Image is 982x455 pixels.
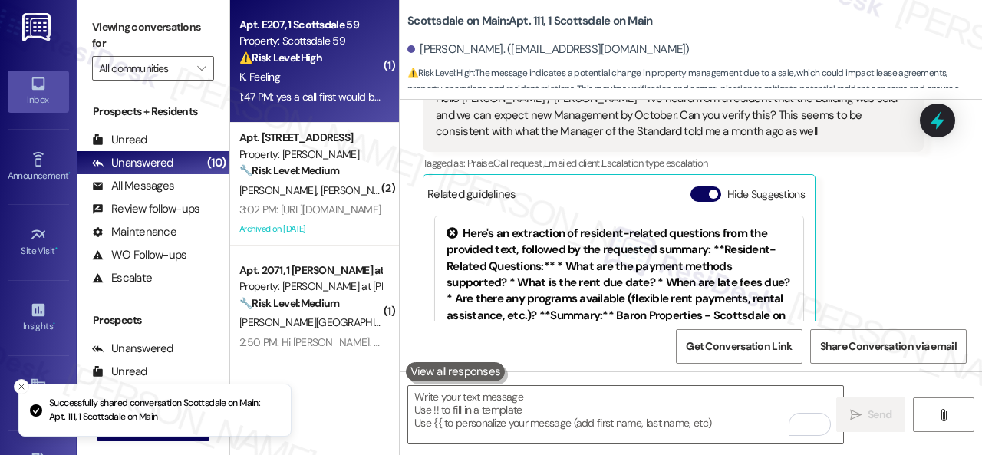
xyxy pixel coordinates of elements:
span: Call request , [493,157,544,170]
div: Hello [PERSON_NAME] / [PERSON_NAME] - I've heard from a resident that the Building was sold and w... [436,91,899,140]
span: Send [868,407,891,423]
span: Share Conversation via email [820,338,957,354]
span: [PERSON_NAME] [321,183,402,197]
span: : The message indicates a potential change in property management due to a sale, which could impa... [407,65,982,114]
div: Archived on [DATE] [238,219,383,239]
span: Escalation type escalation [601,157,707,170]
div: Tagged as: [423,152,924,174]
div: Escalate [92,270,152,286]
strong: 🔧 Risk Level: Medium [239,163,339,177]
div: (10) [203,151,229,175]
div: Here's an extraction of resident-related questions from the provided text, followed by the reques... [447,226,792,407]
p: Successfully shared conversation Scottsdale on Main: Apt. 111, 1 Scottsdale on Main [49,397,278,424]
div: Unanswered [92,155,173,171]
div: WO Follow-ups [92,247,186,263]
div: Property: Scottsdale 59 [239,33,381,49]
div: Prospects + Residents [77,104,229,120]
div: Unanswered [92,341,173,357]
div: [PERSON_NAME]. ([EMAIL_ADDRESS][DOMAIN_NAME]) [407,41,690,58]
span: Praise , [467,157,493,170]
i:  [938,409,949,421]
a: Buildings [8,372,69,414]
span: • [53,318,55,329]
input: All communities [99,56,189,81]
label: Hide Suggestions [727,186,805,203]
div: Apt. [STREET_ADDRESS] [239,130,381,146]
span: • [55,243,58,254]
strong: 🔧 Risk Level: Medium [239,296,339,310]
i:  [197,62,206,74]
div: Related guidelines [427,186,516,209]
button: Send [836,397,905,432]
span: Get Conversation Link [686,338,792,354]
div: Review follow-ups [92,201,199,217]
div: Unread [92,132,147,148]
strong: ⚠️ Risk Level: High [407,67,473,79]
img: ResiDesk Logo [22,13,54,41]
span: K. Feeling [239,70,280,84]
div: Property: [PERSON_NAME] [239,147,381,163]
textarea: To enrich screen reader interactions, please activate Accessibility in Grammarly extension settings [408,386,843,443]
a: Insights • [8,297,69,338]
i:  [850,409,862,421]
div: Apt. E207, 1 Scottsdale 59 [239,17,381,33]
span: • [68,168,71,179]
div: Maintenance [92,224,176,240]
b: Scottsdale on Main: Apt. 111, 1 Scottsdale on Main [407,13,652,29]
div: 3:02 PM: [URL][DOMAIN_NAME] [239,203,381,216]
span: [PERSON_NAME] [239,183,321,197]
span: Emailed client , [544,157,601,170]
div: All Messages [92,178,174,194]
a: Inbox [8,71,69,112]
div: Unread [92,364,147,380]
span: [PERSON_NAME][GEOGRAPHIC_DATA] [239,315,418,329]
div: Apt. 2071, 1 [PERSON_NAME] at [PERSON_NAME] [239,262,381,279]
button: Share Conversation via email [810,329,967,364]
label: Viewing conversations for [92,15,214,56]
a: Site Visit • [8,222,69,263]
button: Get Conversation Link [676,329,802,364]
strong: ⚠️ Risk Level: High [239,51,322,64]
button: Close toast [14,379,29,394]
div: Property: [PERSON_NAME] at [PERSON_NAME] [239,279,381,295]
div: Prospects [77,312,229,328]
